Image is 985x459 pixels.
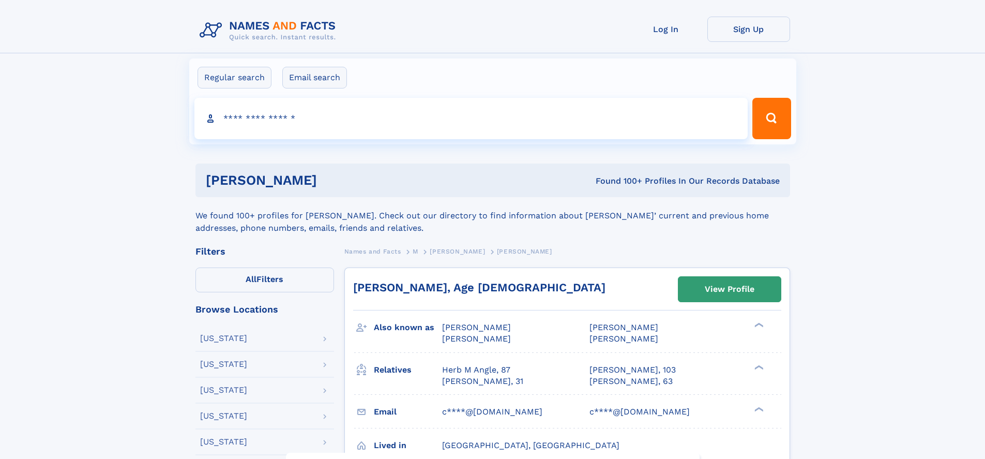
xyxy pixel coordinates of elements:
[442,440,619,450] span: [GEOGRAPHIC_DATA], [GEOGRAPHIC_DATA]
[497,248,552,255] span: [PERSON_NAME]
[200,386,247,394] div: [US_STATE]
[195,17,344,45] img: Logo Names and Facts
[589,334,658,344] span: [PERSON_NAME]
[246,274,256,284] span: All
[752,364,764,371] div: ❯
[456,175,780,187] div: Found 100+ Profiles In Our Records Database
[353,281,605,294] a: [PERSON_NAME], Age [DEMOGRAPHIC_DATA]
[705,277,754,301] div: View Profile
[200,360,247,368] div: [US_STATE]
[374,361,442,379] h3: Relatives
[413,248,418,255] span: M
[194,98,748,139] input: search input
[589,322,658,332] span: [PERSON_NAME]
[413,245,418,258] a: M
[430,245,485,258] a: [PERSON_NAME]
[707,17,790,42] a: Sign Up
[678,277,781,302] a: View Profile
[442,334,511,344] span: [PERSON_NAME]
[752,98,791,139] button: Search Button
[442,322,511,332] span: [PERSON_NAME]
[752,406,764,412] div: ❯
[625,17,707,42] a: Log In
[195,197,790,234] div: We found 100+ profiles for [PERSON_NAME]. Check out our directory to find information about [PERS...
[200,412,247,420] div: [US_STATE]
[195,247,334,256] div: Filters
[200,334,247,343] div: [US_STATE]
[374,437,442,454] h3: Lived in
[198,67,271,88] label: Regular search
[589,364,676,376] a: [PERSON_NAME], 103
[442,364,510,376] a: Herb M Angle, 87
[282,67,347,88] label: Email search
[195,305,334,314] div: Browse Locations
[442,376,523,387] a: [PERSON_NAME], 31
[206,174,457,187] h1: [PERSON_NAME]
[430,248,485,255] span: [PERSON_NAME]
[589,376,673,387] a: [PERSON_NAME], 63
[752,322,764,329] div: ❯
[374,403,442,421] h3: Email
[344,245,401,258] a: Names and Facts
[195,268,334,292] label: Filters
[200,438,247,446] div: [US_STATE]
[374,319,442,336] h3: Also known as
